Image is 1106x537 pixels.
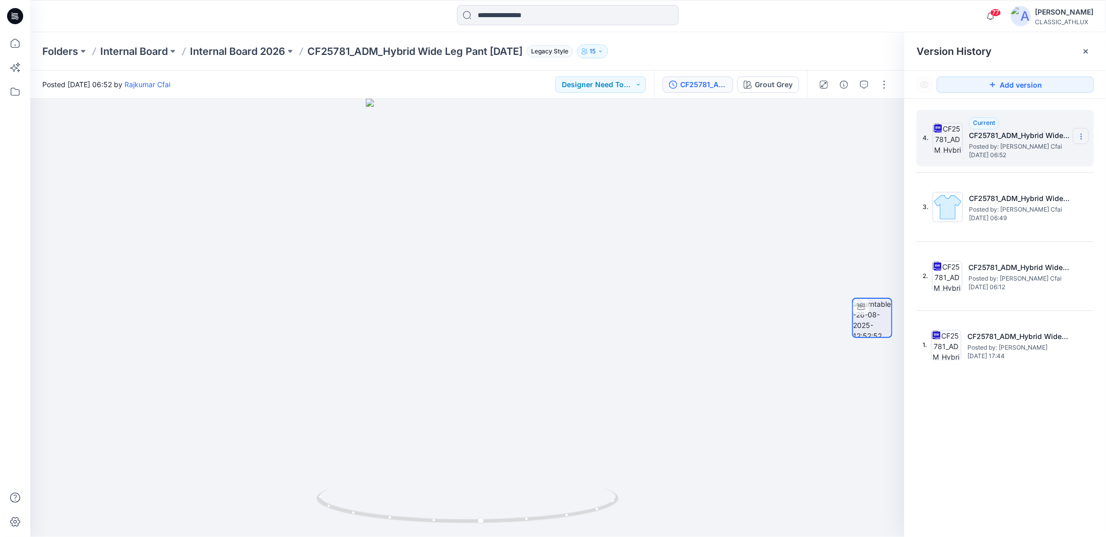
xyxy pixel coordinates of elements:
[1035,18,1093,26] div: CLASSIC_ATHLUX
[917,77,933,93] button: Show Hidden Versions
[969,152,1070,159] span: [DATE] 06:52
[933,123,963,153] img: CF25781_ADM_Hybrid Wide Leg Pant 26Aug25
[969,142,1070,152] span: Posted by: Rajkumar Cfai
[1011,6,1031,26] img: avatar
[932,261,962,291] img: CF25781_ADM_Hybrid Wide Leg Pant 25Aug25
[1082,47,1090,55] button: Close
[923,272,928,281] span: 2.
[923,133,929,143] span: 4.
[307,44,523,58] p: CF25781_ADM_Hybrid Wide Leg Pant [DATE]
[100,44,168,58] a: Internal Board
[42,44,78,58] a: Folders
[931,330,961,360] img: CF25781_ADM_Hybrid Wide Leg Pant 24JUL25
[967,330,1068,343] h5: CF25781_ADM_Hybrid Wide Leg Pant 24JUL25
[967,353,1068,360] span: [DATE] 17:44
[737,77,799,93] button: Grout Grey
[968,261,1069,274] h5: CF25781_ADM_Hybrid Wide Leg Pant 25Aug25
[680,79,727,90] div: CF25781_ADM_Hybrid Wide Leg Pant [DATE]
[973,119,995,126] span: Current
[969,205,1070,215] span: Posted by: Rajkumar Cfai
[990,9,1001,17] span: 77
[969,215,1070,222] span: [DATE] 06:49
[577,44,608,58] button: 15
[968,284,1069,291] span: [DATE] 06:12
[917,45,992,57] span: Version History
[967,343,1068,353] span: Posted by: Chantal Athlux
[836,77,852,93] button: Details
[853,299,891,337] img: turntable-26-08-2025-12:52:52
[663,77,733,93] button: CF25781_ADM_Hybrid Wide Leg Pant [DATE]
[590,46,596,57] p: 15
[969,192,1070,205] h5: CF25781_ADM_Hybrid Wide Leg Pant 26Aug25
[42,79,170,90] span: Posted [DATE] 06:52 by
[923,341,927,350] span: 1.
[755,79,793,90] div: Grout Grey
[190,44,285,58] a: Internal Board 2026
[124,80,170,89] a: Rajkumar Cfai
[1035,6,1093,18] div: [PERSON_NAME]
[968,274,1069,284] span: Posted by: Rajkumar Cfai
[937,77,1094,93] button: Add version
[933,192,963,222] img: CF25781_ADM_Hybrid Wide Leg Pant 26Aug25
[969,129,1070,142] h5: CF25781_ADM_Hybrid Wide Leg Pant 26Aug25
[527,45,573,57] span: Legacy Style
[523,44,573,58] button: Legacy Style
[923,203,929,212] span: 3.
